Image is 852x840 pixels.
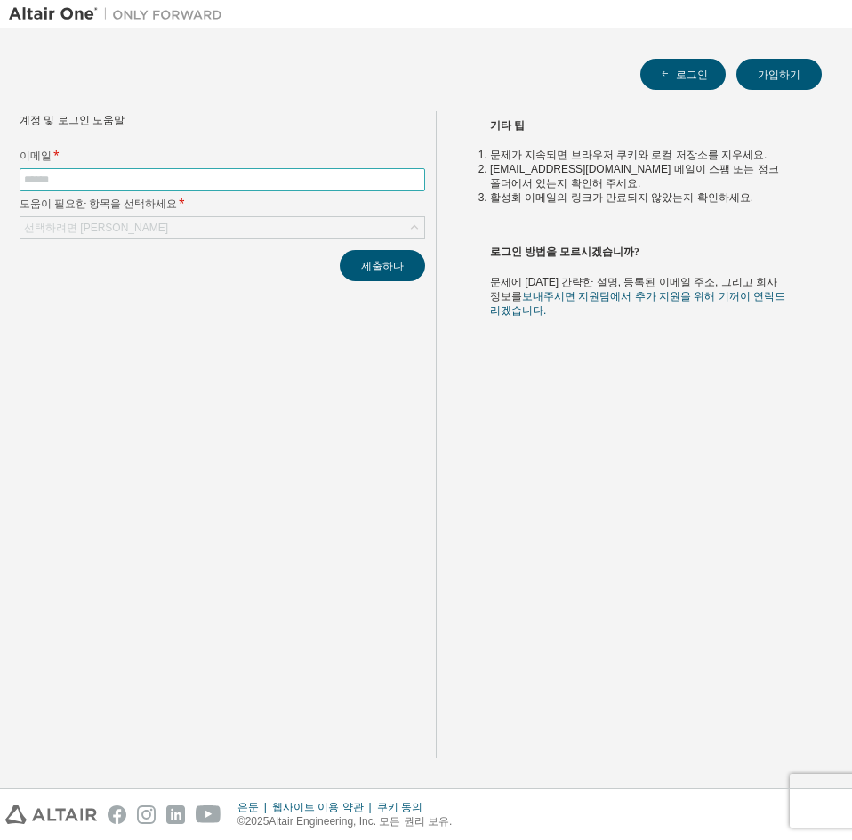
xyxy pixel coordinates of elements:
[245,815,269,828] font: 2025
[361,258,404,273] font: 제출하다
[20,148,52,163] font: 이메일
[736,59,822,90] button: 가입하기
[490,276,777,303] font: 문제에 [DATE] 간략한 설명, 등록된 이메일 주소, 그리고 회사 정보를
[490,246,639,258] font: 로그인 방법을 모르시겠습니까?
[20,114,125,126] font: 계정 및 로그인 도움말
[137,805,156,824] img: instagram.svg
[272,801,364,813] font: 웹사이트 이용 약관
[196,805,221,824] img: youtube.svg
[377,801,422,813] font: 쿠키 동의
[490,163,779,190] font: [EMAIL_ADDRESS][DOMAIN_NAME] 메일이 스팸 또는 정크 폴더에서 있는지 확인해 주세요.
[5,805,97,824] img: altair_logo.svg
[9,5,231,23] img: 알타이르 원
[24,222,168,234] font: 선택하려면 [PERSON_NAME]
[340,250,425,281] button: 제출하다
[490,191,753,204] font: 활성화 이메일의 링크가 만료되지 않았는지 확인하세요.
[20,196,177,211] font: 도움이 필요한 항목을 선택하세요
[490,149,767,161] font: 문제가 지속되면 브라우저 쿠키와 로컬 저장소를 지우세요.
[640,59,726,90] button: 로그인
[490,290,785,317] a: 보내주시면 지원팀에서 추가 지원을 위해 기꺼이 연락드리겠습니다.
[166,805,185,824] img: linkedin.svg
[490,119,525,132] font: 기타 팁
[237,815,245,828] font: ©
[20,217,424,238] div: 선택하려면 [PERSON_NAME]
[237,801,259,813] font: 은둔
[758,67,800,82] font: 가입하기
[108,805,126,824] img: facebook.svg
[676,67,708,82] font: 로그인
[269,815,452,828] font: Altair Engineering, Inc. 모든 권리 보유.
